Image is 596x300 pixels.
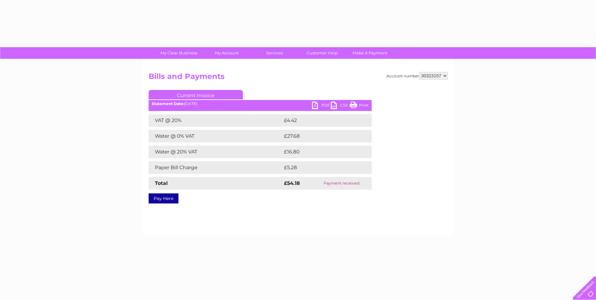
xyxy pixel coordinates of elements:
a: Services [249,47,300,59]
td: VAT @ 20% [149,114,282,127]
td: Payment received [311,177,371,190]
td: £16.80 [282,146,359,158]
a: Current Invoice [149,90,243,99]
a: My Account [201,47,253,59]
a: Pay Here [149,193,178,203]
div: Account number [386,72,448,80]
strong: Total [155,180,168,186]
td: Paper Bill Charge [149,161,282,174]
td: £5.28 [282,161,357,174]
b: Statement Date: [152,101,184,106]
a: Print [350,102,369,111]
td: Water @ 0% VAT [149,130,282,142]
a: PDF [312,102,331,111]
td: Water @ 20% VAT [149,146,282,158]
a: Customer Help [296,47,348,59]
strong: £54.18 [284,180,300,186]
td: £4.42 [282,114,357,127]
div: [DATE] [149,102,372,106]
a: Make A Payment [344,47,396,59]
h2: Bills and Payments [149,72,448,84]
a: My Clear Business [153,47,205,59]
a: CSV [331,102,350,111]
td: £27.68 [282,130,359,142]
